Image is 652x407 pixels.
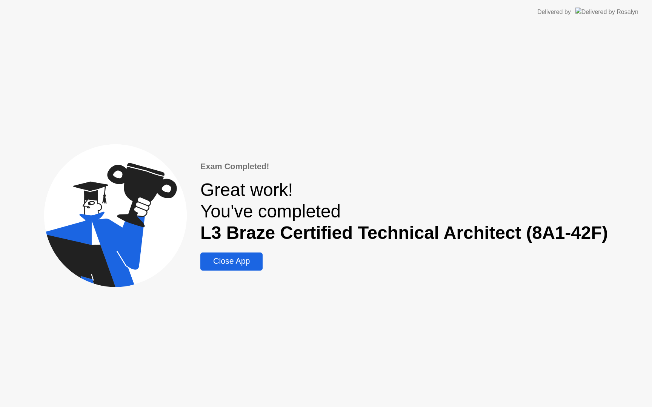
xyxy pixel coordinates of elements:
img: Delivered by Rosalyn [575,8,638,16]
b: L3 Braze Certified Technical Architect (8A1-42F) [200,223,608,243]
div: Close App [203,257,260,266]
button: Close App [200,252,263,271]
div: Great work! You've completed [200,179,608,243]
div: Delivered by [537,8,571,17]
div: Exam Completed! [200,161,608,173]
